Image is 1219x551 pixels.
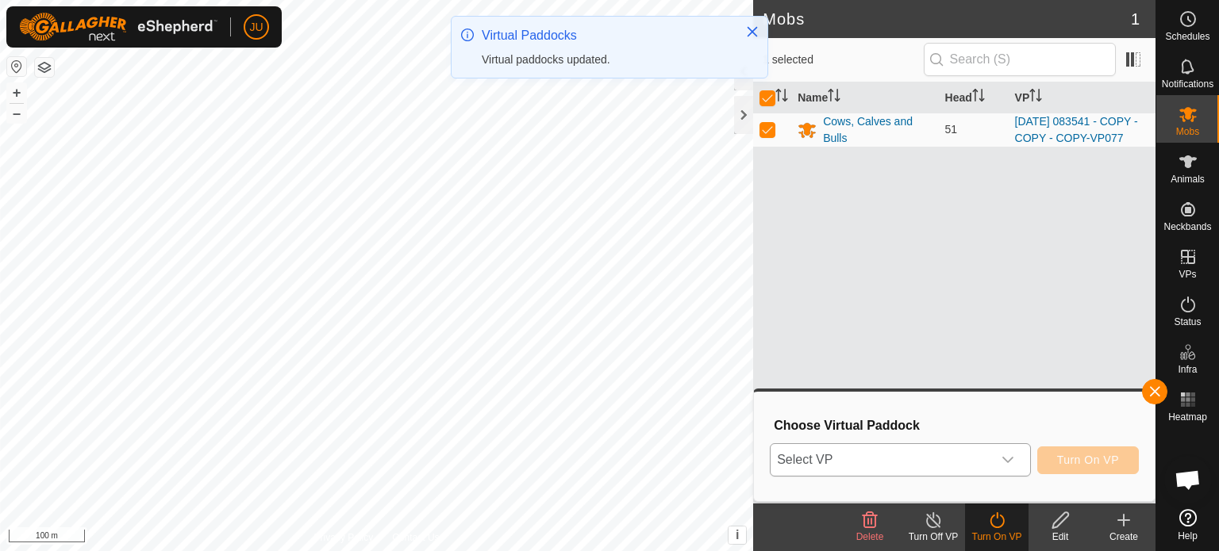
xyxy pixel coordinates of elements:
button: Turn On VP [1037,446,1139,474]
div: Cows, Calves and Bulls [823,113,932,147]
button: i [729,526,746,544]
th: VP [1009,82,1156,113]
p-sorticon: Activate to sort [775,91,788,104]
span: 1 selected [763,52,923,68]
button: – [7,104,26,123]
span: Schedules [1165,32,1209,41]
h3: Choose Virtual Paddock [774,418,1139,433]
p-sorticon: Activate to sort [972,91,985,104]
div: Virtual paddocks updated. [482,52,729,68]
img: Gallagher Logo [19,13,217,41]
span: Status [1174,317,1201,327]
span: 51 [945,123,958,136]
span: Mobs [1176,127,1199,136]
span: Heatmap [1168,412,1207,422]
a: Help [1156,503,1219,547]
th: Head [939,82,1009,113]
span: Neckbands [1163,222,1211,231]
span: VPs [1179,270,1196,279]
input: Search (S) [924,43,1116,76]
span: Notifications [1162,79,1213,89]
div: Turn Off VP [902,530,965,544]
div: dropdown trigger [992,444,1024,476]
span: Help [1178,531,1198,541]
a: Privacy Policy [314,530,374,545]
button: Close [741,21,763,43]
div: Edit [1029,530,1092,544]
a: [DATE] 083541 - COPY - COPY - COPY-VP077 [1015,115,1138,144]
span: JU [249,19,263,36]
span: Animals [1171,174,1205,184]
p-sorticon: Activate to sort [1029,91,1042,104]
div: Open chat [1164,456,1212,503]
button: Reset Map [7,57,26,76]
span: i [736,528,739,541]
th: Name [791,82,938,113]
div: Turn On VP [965,530,1029,544]
span: Delete [856,531,884,542]
span: Infra [1178,365,1197,374]
button: Map Layers [35,58,54,77]
span: Select VP [771,444,992,476]
h2: Mobs [763,10,1131,29]
a: Contact Us [392,530,439,545]
button: + [7,83,26,102]
div: Create [1092,530,1156,544]
span: Turn On VP [1057,453,1119,466]
p-sorticon: Activate to sort [828,91,840,104]
div: Virtual Paddocks [482,26,729,45]
span: 1 [1131,7,1140,31]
